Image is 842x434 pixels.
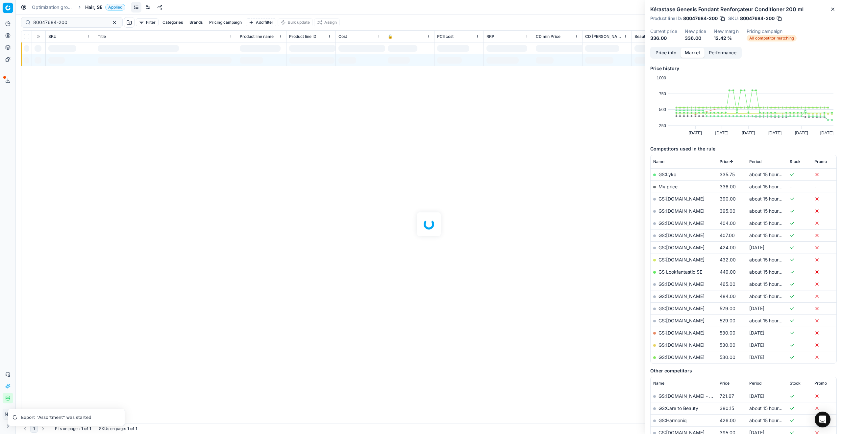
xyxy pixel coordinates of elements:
span: 530.00 [720,342,735,348]
span: about 15 hours ago [749,172,790,177]
span: 395.00 [720,208,735,214]
a: Optimization groups [32,4,74,11]
a: GS:[DOMAIN_NAME] [658,293,705,299]
span: Product line ID : [650,16,682,21]
h5: Other competitors [650,367,837,374]
a: GS:[DOMAIN_NAME] [658,330,705,336]
span: My price [658,184,678,189]
span: 80047684-200 [740,15,775,22]
span: 407.00 [720,232,735,238]
span: about 15 hours ago [749,208,790,214]
span: [DATE] [749,342,764,348]
a: GS:[DOMAIN_NAME] [658,318,705,323]
span: 336.00 [720,184,736,189]
span: 529.00 [720,318,735,323]
span: 484.00 [720,293,736,299]
text: [DATE] [689,130,702,135]
div: Export "Assortment" was started [21,414,117,421]
dt: New price [685,29,706,34]
span: 449.00 [720,269,736,275]
text: [DATE] [820,130,833,135]
dt: New margin [714,29,739,34]
text: [DATE] [715,130,729,135]
span: 80047684-200 [683,15,718,22]
a: GS:Harmoniq [658,418,687,423]
a: GS:[DOMAIN_NAME] [658,245,705,250]
span: [DATE] [749,245,764,250]
span: about 15 hours ago [749,257,790,262]
span: 530.00 [720,354,735,360]
span: Hair, SEApplied [85,4,125,11]
span: 529.00 [720,306,735,311]
a: GS:[DOMAIN_NAME] [658,342,705,348]
dt: Pricing campaign [747,29,797,34]
td: - [812,180,836,193]
td: - [787,180,812,193]
h2: Kérastase Genesis Fondant Renforçateur Conditioner 200 ml [650,5,837,13]
span: 530.00 [720,330,735,336]
dt: Current price [650,29,677,34]
a: GS:[DOMAIN_NAME] - Seller [658,393,721,399]
span: Promo [814,159,827,164]
span: 721.67 [720,393,734,399]
span: Applied [105,4,125,11]
a: GS:Lookfantastic SE [658,269,702,275]
div: Open Intercom Messenger [815,412,830,427]
span: Stock [790,381,801,386]
span: about 15 hours ago [749,269,790,275]
span: [DATE] [749,306,764,311]
span: [DATE] [749,354,764,360]
span: 426.00 [720,418,736,423]
a: GS:[DOMAIN_NAME] [658,220,705,226]
dd: 336.00 [650,35,677,41]
nav: breadcrumb [32,4,125,11]
span: 335.75 [720,172,735,177]
span: about 15 hours ago [749,220,790,226]
span: 424.00 [720,245,736,250]
span: about 15 hours ago [749,418,790,423]
span: [DATE] [749,393,764,399]
text: [DATE] [768,130,781,135]
span: about 15 hours ago [749,184,790,189]
span: Price [720,381,730,386]
dd: 336.00 [685,35,706,41]
span: [DATE] [749,330,764,336]
span: about 15 hours ago [749,232,790,238]
text: [DATE] [742,130,755,135]
span: 465.00 [720,281,735,287]
a: GS:[DOMAIN_NAME] [658,354,705,360]
a: GS:Care to Beauty [658,405,698,411]
span: Name [653,159,664,164]
span: Period [749,159,761,164]
text: 750 [659,91,666,96]
a: GS:[DOMAIN_NAME] [658,257,705,262]
h5: Price history [650,65,837,72]
a: GS:Lyko [658,172,676,177]
text: 1000 [657,75,666,80]
span: 432.00 [720,257,736,262]
span: Hair, SE [85,4,103,11]
text: [DATE] [795,130,808,135]
span: about 15 hours ago [749,405,790,411]
span: 390.00 [720,196,736,202]
span: about 15 hours ago [749,281,790,287]
dd: 12.42 % [714,35,739,41]
a: GS:[DOMAIN_NAME] [658,281,705,287]
a: GS:[DOMAIN_NAME] [658,208,705,214]
span: Stock [790,159,801,164]
span: about 15 hours ago [749,293,790,299]
span: Price [720,159,730,164]
span: 404.00 [720,220,736,226]
span: about 15 hours ago [749,196,790,202]
span: about 15 hours ago [749,318,790,323]
span: Promo [814,381,827,386]
button: Price info [651,48,681,58]
span: Name [653,381,664,386]
a: GS:[DOMAIN_NAME] [658,196,705,202]
span: 380.15 [720,405,734,411]
a: GS:[DOMAIN_NAME] [658,232,705,238]
button: Performance [705,48,741,58]
text: 250 [659,123,666,128]
span: Period [749,381,761,386]
span: NK [3,409,13,419]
